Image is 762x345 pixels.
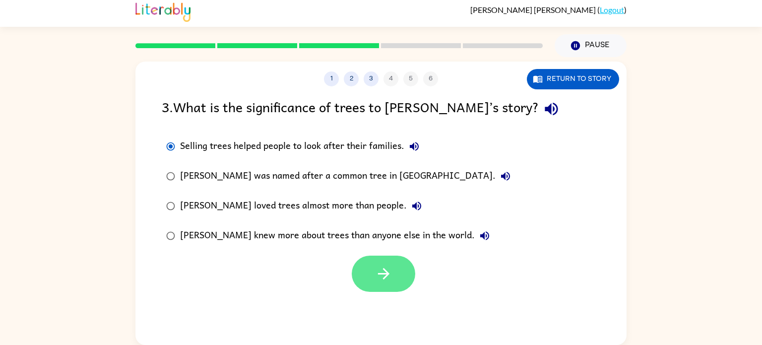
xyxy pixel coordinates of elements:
[496,166,515,186] button: [PERSON_NAME] was named after a common tree in [GEOGRAPHIC_DATA].
[555,34,627,57] button: Pause
[475,226,495,246] button: [PERSON_NAME] knew more about trees than anyone else in the world.
[404,137,424,156] button: Selling trees helped people to look after their families.
[470,5,627,14] div: ( )
[180,137,424,156] div: Selling trees helped people to look after their families.
[180,226,495,246] div: [PERSON_NAME] knew more about trees than anyone else in the world.
[470,5,597,14] span: [PERSON_NAME] [PERSON_NAME]
[600,5,624,14] a: Logout
[180,166,515,186] div: [PERSON_NAME] was named after a common tree in [GEOGRAPHIC_DATA].
[364,71,379,86] button: 3
[162,96,600,122] div: 3 . What is the significance of trees to [PERSON_NAME]’s story?
[407,196,427,216] button: [PERSON_NAME] loved trees almost more than people.
[344,71,359,86] button: 2
[180,196,427,216] div: [PERSON_NAME] loved trees almost more than people.
[324,71,339,86] button: 1
[527,69,619,89] button: Return to story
